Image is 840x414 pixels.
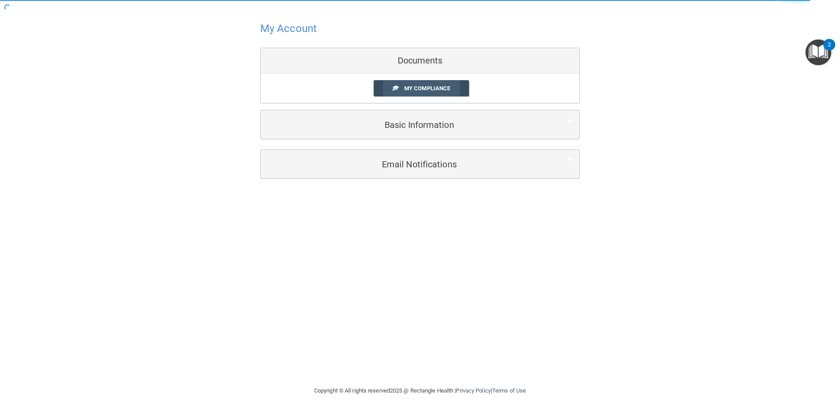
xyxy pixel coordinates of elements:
[260,377,580,405] div: Copyright © All rights reserved 2025 @ Rectangle Health | |
[267,115,573,134] a: Basic Information
[828,45,831,56] div: 2
[267,154,573,174] a: Email Notifications
[805,39,831,65] button: Open Resource Center, 2 new notifications
[267,120,546,130] h5: Basic Information
[260,23,317,34] h4: My Account
[492,387,526,394] a: Terms of Use
[267,159,546,169] h5: Email Notifications
[261,48,579,74] div: Documents
[404,85,450,92] span: My Compliance
[456,387,490,394] a: Privacy Policy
